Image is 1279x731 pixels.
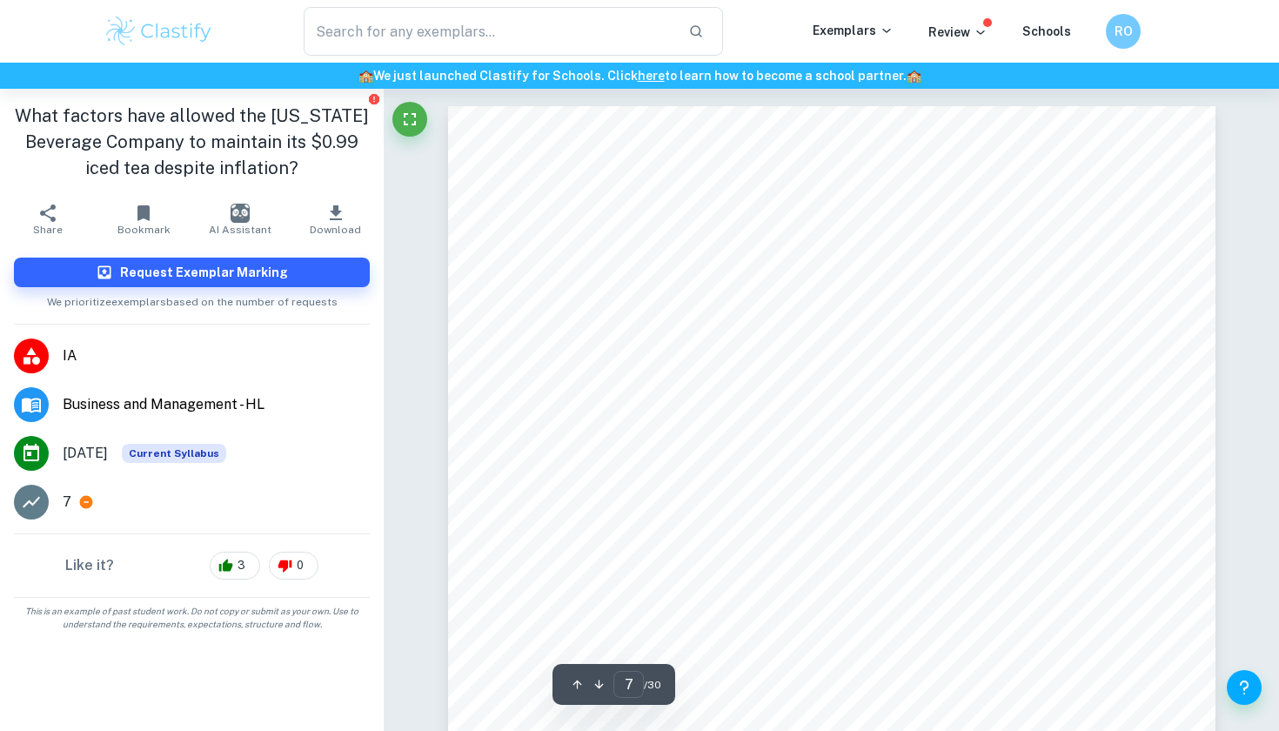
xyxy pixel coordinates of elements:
button: Bookmark [96,195,191,244]
h6: Request Exemplar Marking [120,263,288,282]
span: iced tea despite inflation? [654,413,1008,446]
span: This is an example of past student work. Do not copy or submit as your own. Use to understand the... [7,605,377,631]
a: here [638,69,665,83]
span: IA [63,345,370,366]
span: Share [33,224,63,236]
img: AI Assistant [231,204,250,223]
span: Beverage Company to maintain its $0.99 [550,371,1113,403]
h1: What factors have allowed the [US_STATE] Beverage Company to maintain its $0.99 iced tea despite ... [14,103,370,181]
span: AI Assistant [209,224,271,236]
p: Exemplars [813,21,894,40]
span: Current Syllabus [122,444,226,463]
span: Word Count: 1799 [752,594,911,614]
input: Search for any exemplars... [304,7,674,56]
span: IB Business Management Higher Level [573,201,1089,233]
span: [DATE] [63,443,108,464]
h6: RO [1114,22,1134,41]
span: Business and Management - HL [63,394,370,415]
img: Clastify logo [104,14,214,49]
span: What factors have allowed the [US_STATE] [560,327,1172,359]
span: Download [310,224,361,236]
button: Download [288,195,384,244]
span: 🏫 [358,69,373,83]
span: [DATE] [789,541,849,561]
div: This exemplar is based on the current syllabus. Feel free to refer to it for inspiration/ideas wh... [122,444,226,463]
span: 🏫 [907,69,921,83]
span: Bookmark [117,224,171,236]
span: / 30 [644,677,661,693]
span: Internal Assessment [700,244,961,276]
button: Report issue [367,92,380,105]
div: 3 [210,552,260,580]
h6: We just launched Clastify for Schools. Click to learn how to become a school partner. [3,66,1276,85]
button: RO [1106,14,1141,49]
span: Candidate Code: xxxxxx [726,620,936,640]
a: Schools [1022,24,1071,38]
p: Review [928,23,988,42]
span: 3 [228,557,255,574]
button: Help and Feedback [1227,670,1262,705]
p: 7 [63,492,71,513]
span: 0 [287,557,313,574]
button: Request Exemplar Marking [14,258,370,287]
span: Concept: Creativity [747,567,916,587]
h6: Like it? [65,555,114,576]
div: 0 [269,552,318,580]
button: AI Assistant [192,195,288,244]
button: Fullscreen [392,102,427,137]
span: We prioritize exemplars based on the number of requests [47,287,338,310]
